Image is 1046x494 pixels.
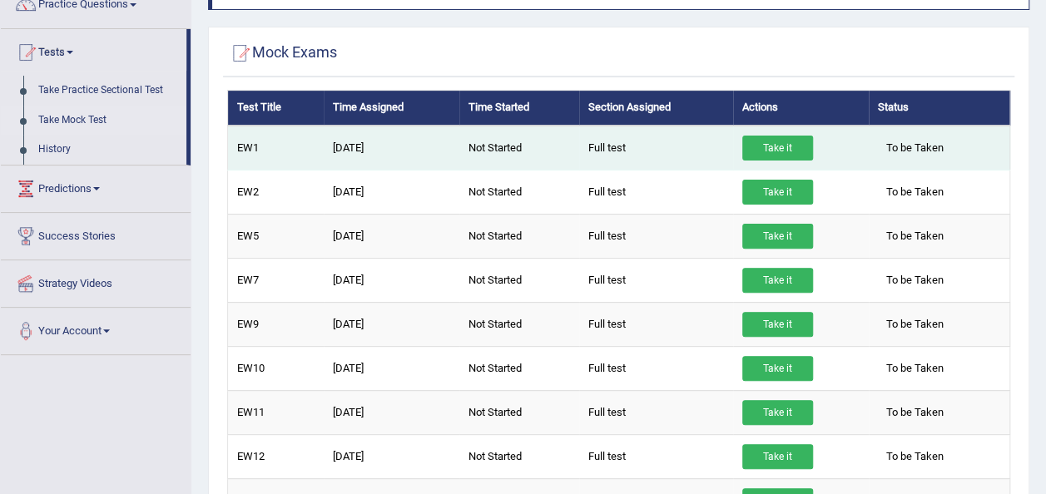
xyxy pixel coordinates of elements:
[228,214,324,258] td: EW5
[228,302,324,346] td: EW9
[324,126,459,170] td: [DATE]
[31,76,186,106] a: Take Practice Sectional Test
[878,136,952,161] span: To be Taken
[227,41,337,66] h2: Mock Exams
[228,390,324,434] td: EW11
[579,214,732,258] td: Full test
[742,356,813,381] a: Take it
[459,91,580,126] th: Time Started
[579,126,732,170] td: Full test
[579,302,732,346] td: Full test
[579,91,732,126] th: Section Assigned
[459,170,580,214] td: Not Started
[878,268,952,293] span: To be Taken
[742,136,813,161] a: Take it
[459,214,580,258] td: Not Started
[1,308,191,349] a: Your Account
[459,258,580,302] td: Not Started
[31,135,186,165] a: History
[228,91,324,126] th: Test Title
[878,400,952,425] span: To be Taken
[31,106,186,136] a: Take Mock Test
[742,224,813,249] a: Take it
[878,224,952,249] span: To be Taken
[579,258,732,302] td: Full test
[1,213,191,254] a: Success Stories
[742,312,813,337] a: Take it
[1,260,191,302] a: Strategy Videos
[228,258,324,302] td: EW7
[869,91,1010,126] th: Status
[579,346,732,390] td: Full test
[579,170,732,214] td: Full test
[1,29,186,71] a: Tests
[742,400,813,425] a: Take it
[579,434,732,478] td: Full test
[733,91,869,126] th: Actions
[459,302,580,346] td: Not Started
[878,356,952,381] span: To be Taken
[324,390,459,434] td: [DATE]
[228,434,324,478] td: EW12
[324,214,459,258] td: [DATE]
[228,126,324,170] td: EW1
[878,312,952,337] span: To be Taken
[324,302,459,346] td: [DATE]
[742,180,813,205] a: Take it
[324,91,459,126] th: Time Assigned
[324,434,459,478] td: [DATE]
[459,390,580,434] td: Not Started
[324,170,459,214] td: [DATE]
[228,170,324,214] td: EW2
[1,165,191,207] a: Predictions
[579,390,732,434] td: Full test
[459,126,580,170] td: Not Started
[878,180,952,205] span: To be Taken
[459,434,580,478] td: Not Started
[228,346,324,390] td: EW10
[459,346,580,390] td: Not Started
[742,444,813,469] a: Take it
[742,268,813,293] a: Take it
[878,444,952,469] span: To be Taken
[324,258,459,302] td: [DATE]
[324,346,459,390] td: [DATE]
